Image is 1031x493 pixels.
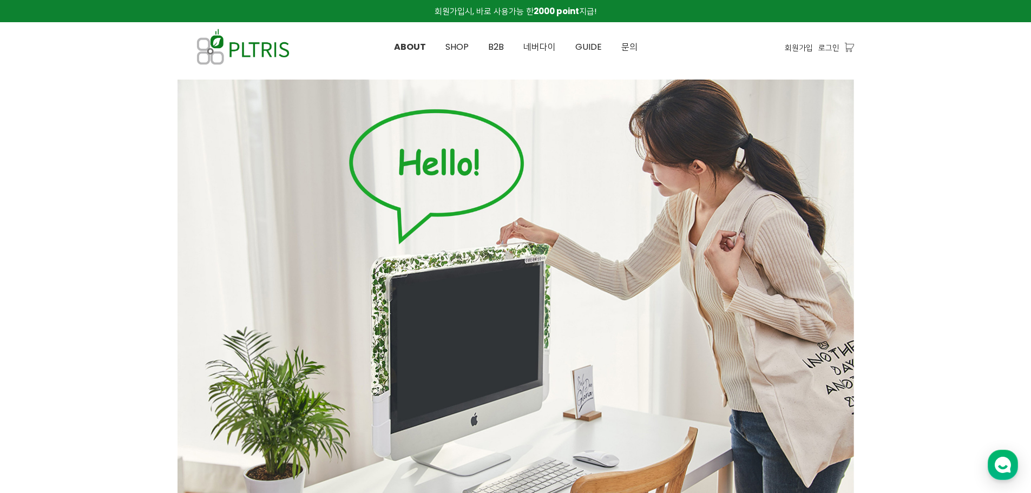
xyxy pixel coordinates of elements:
a: 회원가입 [785,42,813,54]
a: 네버다이 [514,23,566,71]
a: 문의 [612,23,647,71]
span: 문의 [621,41,638,53]
span: 회원가입시, 바로 사용가능 한 지급! [435,5,596,17]
strong: 2000 point [534,5,579,17]
a: SHOP [436,23,478,71]
a: 로그인 [818,42,839,54]
span: 네버다이 [523,41,556,53]
span: SHOP [445,41,469,53]
span: GUIDE [575,41,602,53]
a: B2B [478,23,514,71]
a: ABOUT [384,23,436,71]
span: B2B [488,41,504,53]
a: GUIDE [566,23,612,71]
span: ABOUT [394,41,426,53]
